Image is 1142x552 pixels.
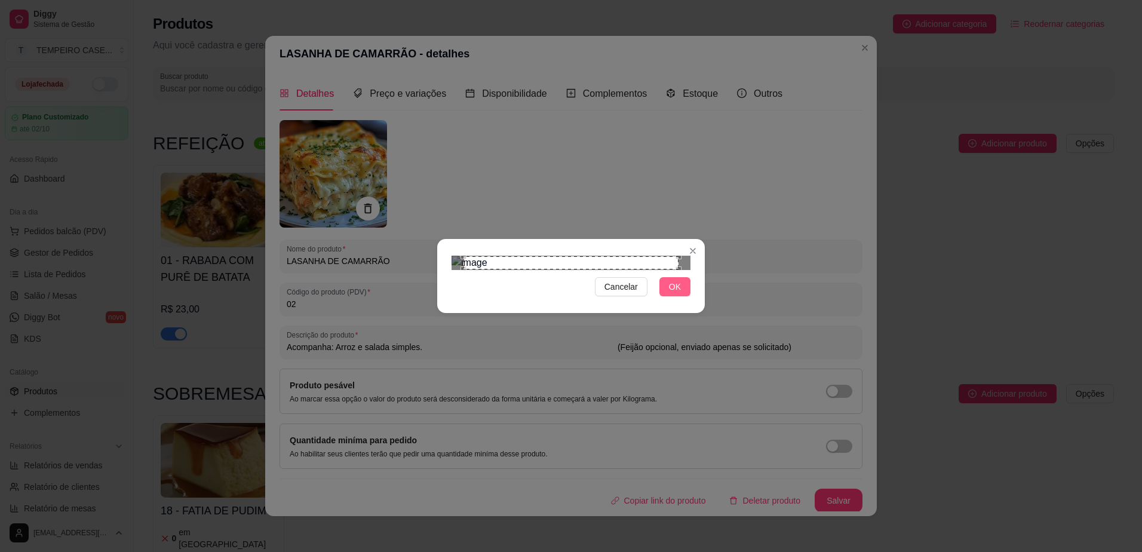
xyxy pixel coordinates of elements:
button: Close [683,241,702,260]
img: image [452,256,690,270]
span: Cancelar [604,280,638,293]
button: OK [659,277,690,296]
span: OK [669,280,681,293]
button: Cancelar [595,277,647,296]
div: Use the arrow keys to move the crop selection area [463,256,679,269]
